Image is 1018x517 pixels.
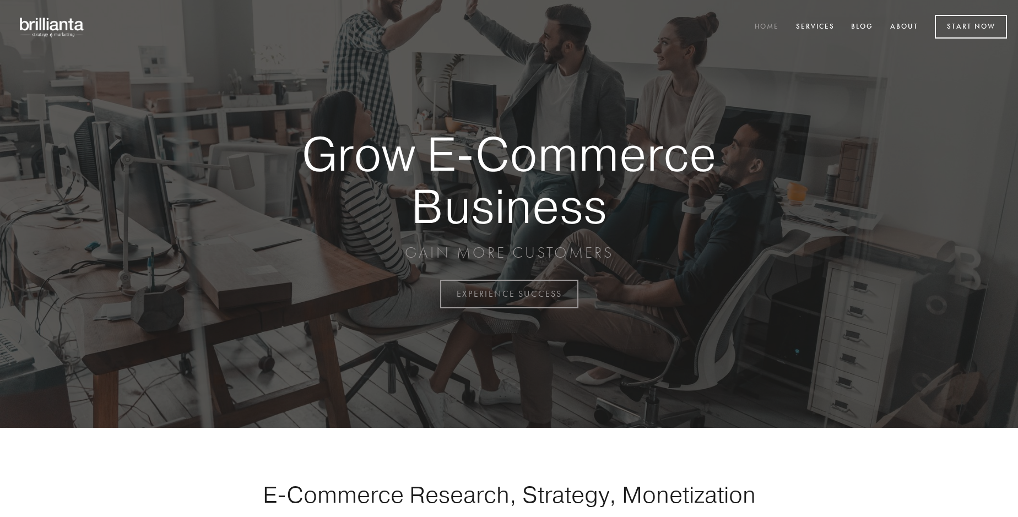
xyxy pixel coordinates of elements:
a: EXPERIENCE SUCCESS [440,280,578,308]
img: brillianta - research, strategy, marketing [11,11,94,43]
a: Home [748,18,786,36]
a: Start Now [935,15,1007,39]
a: About [883,18,925,36]
strong: Grow E-Commerce Business [263,128,755,232]
p: GAIN MORE CUSTOMERS [263,243,755,263]
a: Services [789,18,842,36]
h1: E-Commerce Research, Strategy, Monetization [228,481,790,508]
a: Blog [844,18,880,36]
